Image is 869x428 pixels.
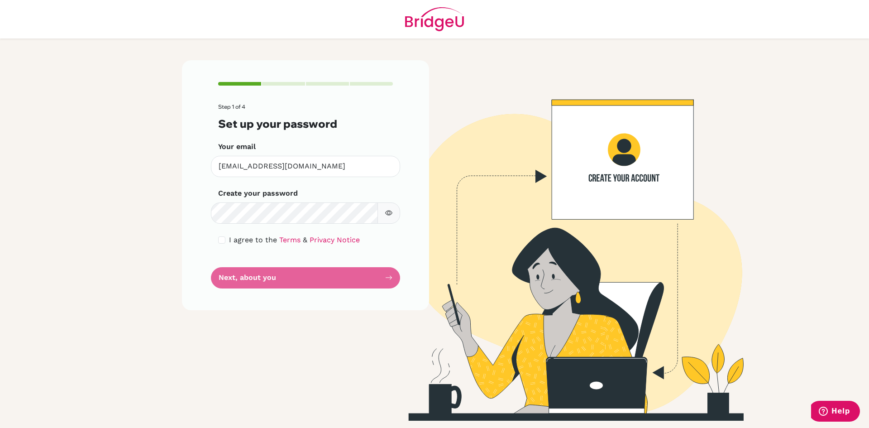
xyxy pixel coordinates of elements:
[218,103,245,110] span: Step 1 of 4
[811,401,860,423] iframe: Opens a widget where you can find more information
[279,236,301,244] a: Terms
[229,236,277,244] span: I agree to the
[218,188,298,199] label: Create your password
[211,156,400,177] input: Insert your email*
[310,236,360,244] a: Privacy Notice
[303,236,307,244] span: &
[218,117,393,130] h3: Set up your password
[306,60,821,421] img: Create your account
[218,141,256,152] label: Your email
